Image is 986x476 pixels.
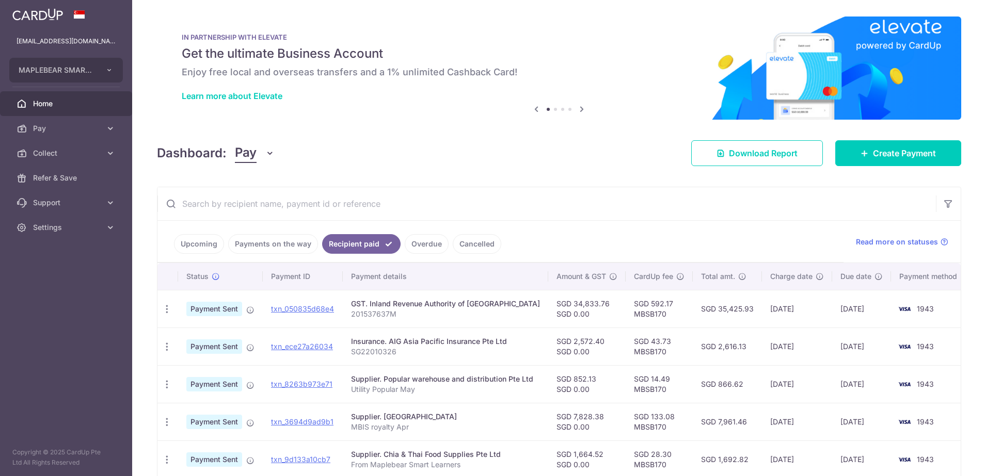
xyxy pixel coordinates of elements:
a: Overdue [405,234,449,254]
a: Upcoming [174,234,224,254]
p: [EMAIL_ADDRESS][DOMAIN_NAME] [17,36,116,46]
td: SGD 2,616.13 [693,327,762,365]
span: 1943 [917,417,934,426]
td: SGD 133.08 MBSB170 [626,403,693,440]
td: [DATE] [762,403,832,440]
th: Payment method [891,263,969,290]
img: Bank Card [894,378,915,390]
p: SG22010326 [351,347,540,357]
a: Cancelled [453,234,501,254]
td: SGD 7,828.38 SGD 0.00 [548,403,626,440]
span: Due date [840,271,871,282]
span: 1943 [917,380,934,388]
td: [DATE] [832,403,891,440]
h6: Enjoy free local and overseas transfers and a 1% unlimited Cashback Card! [182,66,936,78]
span: Settings [33,222,101,233]
a: txn_ece27a26034 [271,342,333,351]
a: txn_9d133a10cb7 [271,455,330,464]
span: Collect [33,148,101,158]
p: IN PARTNERSHIP WITH ELEVATE [182,33,936,41]
a: Create Payment [835,140,961,166]
a: txn_8263b973e71 [271,380,332,388]
div: Supplier. Popular warehouse and distribution Pte Ltd [351,374,540,384]
span: Payment Sent [186,415,242,429]
span: 1943 [917,342,934,351]
a: Payments on the way [228,234,318,254]
span: Support [33,198,101,208]
p: MBIS royalty Apr [351,422,540,432]
img: Bank Card [894,303,915,315]
td: [DATE] [762,365,832,403]
h5: Get the ultimate Business Account [182,45,936,62]
img: Bank Card [894,416,915,428]
span: Download Report [729,147,798,159]
a: txn_3694d9ad9b1 [271,417,333,426]
td: SGD 14.49 MBSB170 [626,365,693,403]
button: MAPLEBEAR SMART LEARNERS PTE. LTD. [9,58,123,83]
img: Bank Card [894,340,915,353]
input: Search by recipient name, payment id or reference [157,187,936,220]
p: Utility Popular May [351,384,540,395]
span: Pay [33,123,101,134]
span: Payment Sent [186,377,242,391]
div: GST. Inland Revenue Authority of [GEOGRAPHIC_DATA] [351,299,540,309]
td: [DATE] [832,327,891,365]
span: Refer & Save [33,173,101,183]
td: [DATE] [762,290,832,327]
th: Payment ID [263,263,343,290]
button: Pay [235,143,275,163]
span: MAPLEBEAR SMART LEARNERS PTE. LTD. [19,65,95,75]
div: Insurance. AIG Asia Pacific Insurance Pte Ltd [351,336,540,347]
span: Home [33,99,101,109]
td: SGD 2,572.40 SGD 0.00 [548,327,626,365]
p: From Maplebear Smart Learners [351,459,540,470]
span: Payment Sent [186,302,242,316]
span: Total amt. [701,271,735,282]
a: Learn more about Elevate [182,91,282,101]
span: Read more on statuses [856,237,938,247]
span: 1943 [917,304,934,313]
span: Status [186,271,209,282]
td: SGD 592.17 MBSB170 [626,290,693,327]
span: Charge date [770,271,813,282]
td: SGD 852.13 SGD 0.00 [548,365,626,403]
td: [DATE] [762,327,832,365]
td: [DATE] [832,365,891,403]
div: Supplier. Chia & Thai Food Supplies Pte Ltd [351,449,540,459]
h4: Dashboard: [157,144,227,162]
div: Supplier. [GEOGRAPHIC_DATA] [351,412,540,422]
td: SGD 34,833.76 SGD 0.00 [548,290,626,327]
a: Recipient paid [322,234,401,254]
a: Read more on statuses [856,237,948,247]
img: CardUp [12,8,63,21]
span: Pay [235,143,257,163]
th: Payment details [343,263,548,290]
span: Payment Sent [186,452,242,467]
td: SGD 866.62 [693,365,762,403]
a: txn_050835d68e4 [271,304,334,313]
td: SGD 35,425.93 [693,290,762,327]
span: CardUp fee [634,271,673,282]
span: 1943 [917,455,934,464]
p: 201537637M [351,309,540,319]
span: Amount & GST [556,271,606,282]
td: SGD 7,961.46 [693,403,762,440]
span: Create Payment [873,147,936,159]
td: [DATE] [832,290,891,327]
td: SGD 43.73 MBSB170 [626,327,693,365]
span: Payment Sent [186,339,242,354]
a: Download Report [691,140,823,166]
img: Bank Card [894,453,915,466]
img: Renovation banner [157,17,961,120]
